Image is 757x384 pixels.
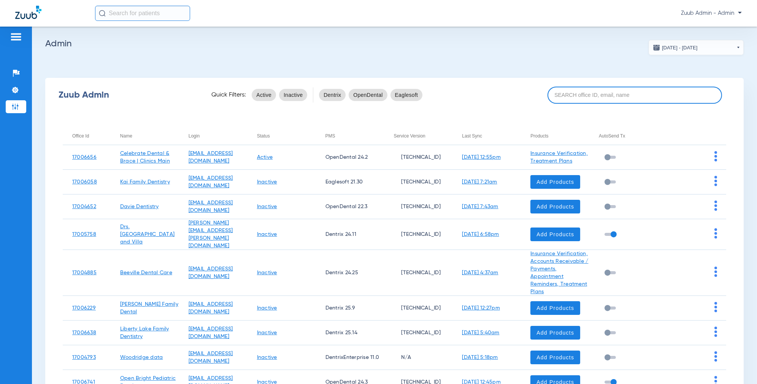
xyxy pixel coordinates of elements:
a: Celebrate Dental & Brace | Clinics Main [120,151,170,164]
a: Inactive [257,204,277,209]
img: group-dot-blue.svg [714,351,717,362]
a: Davie Dentistry [120,204,159,209]
button: Add Products [530,228,580,241]
div: Last Sync [462,132,482,140]
div: AutoSend Tx [599,132,625,140]
mat-chip-listbox: status-filters [252,87,307,103]
a: 17004652 [72,204,96,209]
a: [EMAIL_ADDRESS][DOMAIN_NAME] [189,175,233,188]
a: [EMAIL_ADDRESS][DOMAIN_NAME] [189,200,233,213]
a: [DATE] 4:37am [462,270,498,275]
span: OpenDental [353,91,382,99]
a: [DATE] 12:55pm [462,155,501,160]
img: group-dot-blue.svg [714,176,717,186]
div: Status [257,132,316,140]
img: Search Icon [99,10,106,17]
span: Add Products [536,178,574,186]
a: [DATE] 5:18pm [462,355,498,360]
span: Add Products [536,304,574,312]
div: Products [530,132,548,140]
div: Service Version [394,132,452,140]
a: 17006638 [72,330,96,335]
a: [EMAIL_ADDRESS][DOMAIN_NAME] [189,351,233,364]
div: Service Version [394,132,425,140]
td: [TECHNICAL_ID] [384,296,452,321]
td: N/A [384,345,452,370]
button: Add Products [530,175,580,189]
a: [DATE] 5:40am [462,330,499,335]
button: Add Products [530,200,580,213]
div: Status [257,132,270,140]
a: 17004885 [72,270,97,275]
td: OpenDental 24.2 [316,145,384,170]
img: group-dot-blue.svg [714,151,717,161]
span: Zuub Admin - Admin [681,9,742,17]
div: PMS [325,132,335,140]
div: Office Id [72,132,111,140]
a: Liberty Lake Family Dentistry [120,326,169,339]
td: [TECHNICAL_ID] [384,250,452,296]
a: 17006058 [72,179,97,185]
div: Name [120,132,132,140]
a: Insurance Verification, Accounts Receivable / Payments, Appointment Reminders, Treatment Plans [530,251,588,294]
td: Eaglesoft 21.30 [316,170,384,194]
span: Add Products [536,203,574,210]
div: Login [189,132,200,140]
a: Woodridge data [120,355,163,360]
a: Inactive [257,232,277,237]
a: [PERSON_NAME] Family Dental [120,302,178,314]
td: [TECHNICAL_ID] [384,145,452,170]
input: SEARCH office ID, email, name [548,87,722,104]
mat-chip-listbox: pms-filters [319,87,422,103]
td: OpenDental 22.3 [316,194,384,219]
td: DentrixEnterprise 11.0 [316,345,384,370]
div: Products [530,132,589,140]
td: [TECHNICAL_ID] [384,321,452,345]
td: Dentrix 25.14 [316,321,384,345]
button: [DATE] - [DATE] [649,40,744,55]
td: Dentrix 25.9 [316,296,384,321]
a: Active [257,155,273,160]
a: [EMAIL_ADDRESS][DOMAIN_NAME] [189,302,233,314]
span: Add Products [536,231,574,238]
a: [DATE] 12:27pm [462,305,500,311]
a: 17006656 [72,155,97,160]
td: [TECHNICAL_ID] [384,194,452,219]
td: [TECHNICAL_ID] [384,219,452,250]
a: 17006229 [72,305,96,311]
input: Search for patients [95,6,190,21]
span: Dentrix [324,91,341,99]
a: 17004793 [72,355,96,360]
img: group-dot-blue.svg [714,302,717,312]
a: [EMAIL_ADDRESS][DOMAIN_NAME] [189,266,233,279]
img: hamburger-icon [10,32,22,41]
td: [TECHNICAL_ID] [384,170,452,194]
button: Add Products [530,301,580,315]
div: Name [120,132,179,140]
div: Login [189,132,248,140]
span: Add Products [536,329,574,337]
img: Zuub Logo [15,6,41,19]
div: AutoSend Tx [599,132,658,140]
a: [DATE] 7:21am [462,179,497,185]
span: Eaglesoft [395,91,418,99]
a: Inactive [257,305,277,311]
button: Add Products [530,351,580,364]
a: Beeville Dental Care [120,270,172,275]
div: PMS [325,132,384,140]
span: Quick Filters: [211,91,246,99]
a: Drs. [GEOGRAPHIC_DATA] and Villa [120,224,175,245]
img: date.svg [653,44,660,51]
a: [DATE] 6:58pm [462,232,499,237]
img: group-dot-blue.svg [714,267,717,277]
a: Inactive [257,270,277,275]
a: [PERSON_NAME][EMAIL_ADDRESS][PERSON_NAME][DOMAIN_NAME] [189,220,233,248]
span: Active [256,91,271,99]
span: Add Products [536,354,574,361]
a: Insurance Verification, Treatment Plans [530,151,588,164]
a: [EMAIL_ADDRESS][DOMAIN_NAME] [189,326,233,339]
div: Zuub Admin [59,91,198,99]
button: Add Products [530,326,580,340]
div: Last Sync [462,132,521,140]
span: Inactive [284,91,303,99]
